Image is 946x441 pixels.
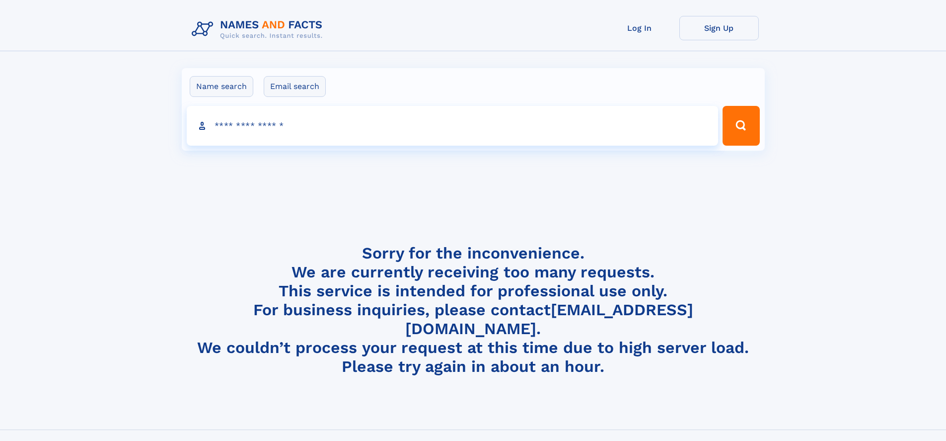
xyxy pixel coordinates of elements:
[187,106,719,146] input: search input
[679,16,759,40] a: Sign Up
[600,16,679,40] a: Log In
[190,76,253,97] label: Name search
[188,16,331,43] img: Logo Names and Facts
[188,244,759,376] h4: Sorry for the inconvenience. We are currently receiving too many requests. This service is intend...
[405,300,693,338] a: [EMAIL_ADDRESS][DOMAIN_NAME]
[264,76,326,97] label: Email search
[723,106,759,146] button: Search Button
